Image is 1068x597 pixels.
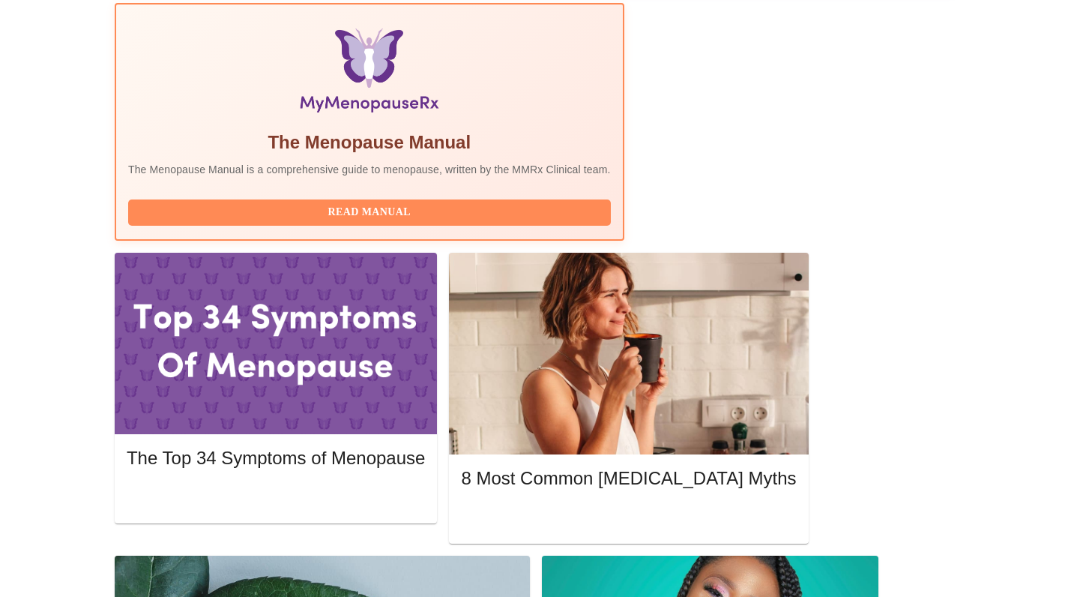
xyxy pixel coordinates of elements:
[461,505,796,531] button: Read More
[128,205,615,217] a: Read Manual
[127,446,425,470] h5: The Top 34 Symptoms of Menopause
[143,203,596,222] span: Read Manual
[476,508,781,527] span: Read More
[142,487,410,506] span: Read More
[461,510,800,523] a: Read More
[128,130,611,154] h5: The Menopause Manual
[127,484,425,510] button: Read More
[205,28,534,118] img: Menopause Manual
[128,162,611,177] p: The Menopause Manual is a comprehensive guide to menopause, written by the MMRx Clinical team.
[127,489,429,502] a: Read More
[128,199,611,226] button: Read Manual
[461,466,796,490] h5: 8 Most Common [MEDICAL_DATA] Myths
